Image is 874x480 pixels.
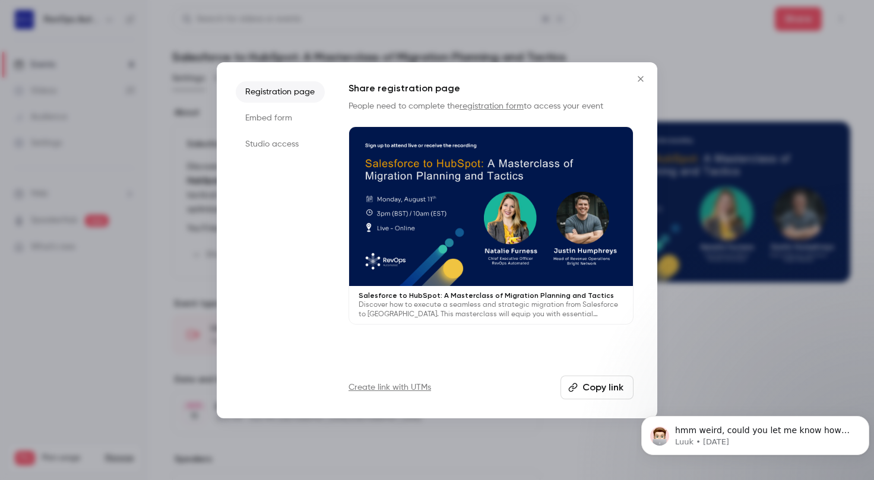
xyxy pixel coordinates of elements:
li: Registration page [236,81,325,103]
li: Embed form [236,107,325,129]
p: People need to complete the to access your event [349,100,634,112]
p: Salesforce to HubSpot: A Masterclass of Migration Planning and Tactics [359,291,623,300]
a: registration form [460,102,524,110]
p: Discover how to execute a seamless and strategic migration from Salesforce to [GEOGRAPHIC_DATA]. ... [359,300,623,319]
a: Create link with UTMs [349,382,431,393]
button: Copy link [560,376,634,399]
iframe: Intercom notifications message [636,391,874,474]
h1: Share registration page [349,81,634,96]
button: Close [629,67,653,91]
li: Studio access [236,133,325,155]
a: Salesforce to HubSpot: A Masterclass of Migration Planning and TacticsDiscover how to execute a s... [349,126,634,325]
